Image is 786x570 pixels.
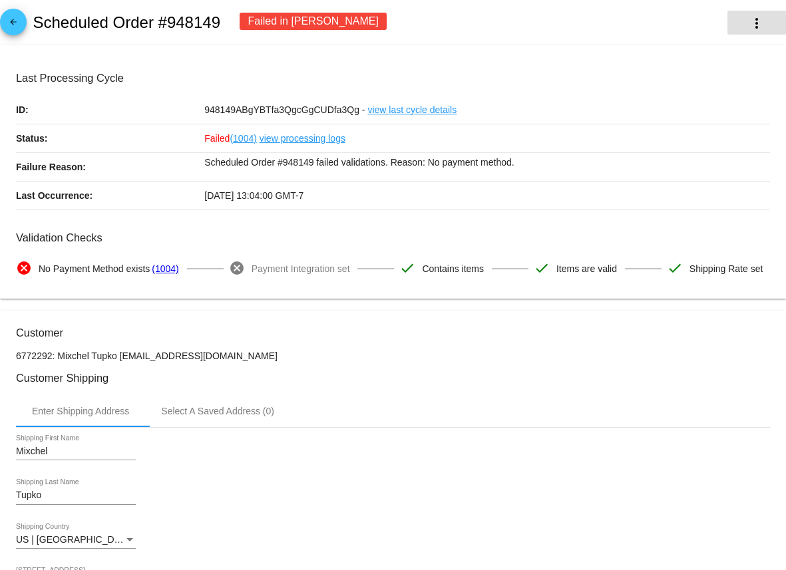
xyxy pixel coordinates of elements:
[16,535,136,545] mat-select: Shipping Country
[16,72,770,84] h3: Last Processing Cycle
[749,15,765,31] mat-icon: more_vert
[229,260,245,276] mat-icon: cancel
[252,255,350,283] span: Payment Integration set
[39,255,150,283] span: No Payment Method exists
[16,124,204,152] p: Status:
[689,255,763,283] span: Shipping Rate set
[161,406,274,416] div: Select A Saved Address (0)
[16,446,136,457] input: Shipping First Name
[16,351,770,361] p: 6772292: Mixchel Tupko [EMAIL_ADDRESS][DOMAIN_NAME]
[204,153,770,172] p: Scheduled Order #948149 failed validations. Reason: No payment method.
[16,327,770,339] h3: Customer
[16,96,204,124] p: ID:
[367,96,457,124] a: view last cycle details
[204,104,365,115] span: 948149ABgYBTfa3QgcGgCUDfa3Qg -
[16,372,770,384] h3: Customer Shipping
[556,255,617,283] span: Items are valid
[204,190,303,201] span: [DATE] 13:04:00 GMT-7
[16,534,134,545] span: US | [GEOGRAPHIC_DATA]
[534,260,550,276] mat-icon: check
[16,260,32,276] mat-icon: cancel
[204,133,257,144] span: Failed
[33,13,220,32] h2: Scheduled Order #948149
[16,490,136,501] input: Shipping Last Name
[5,17,21,33] mat-icon: arrow_back
[230,124,256,152] a: (1004)
[32,406,129,416] div: Enter Shipping Address
[399,260,415,276] mat-icon: check
[16,153,204,181] p: Failure Reason:
[667,260,683,276] mat-icon: check
[152,255,178,283] a: (1004)
[240,13,387,30] div: Failed in [PERSON_NAME]
[16,182,204,210] p: Last Occurrence:
[422,255,484,283] span: Contains items
[16,231,770,244] h3: Validation Checks
[260,124,345,152] a: view processing logs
